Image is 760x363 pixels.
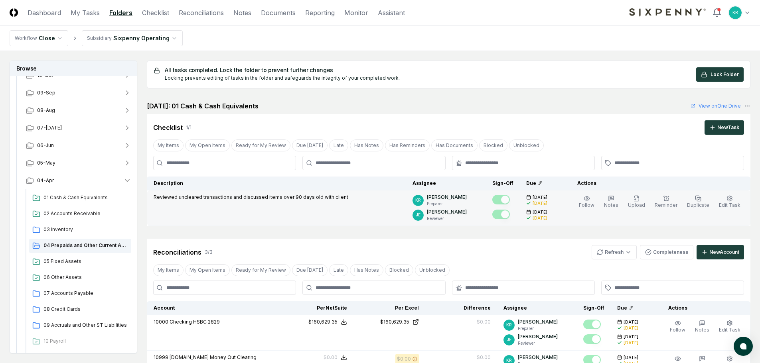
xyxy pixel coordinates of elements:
[231,139,290,151] button: Ready for My Review
[670,327,685,333] span: Follow
[583,320,601,329] button: Mark complete
[624,340,638,346] div: [DATE]
[380,318,409,326] div: $160,629.35
[10,30,183,46] nav: breadcrumb
[308,318,338,326] div: $160,629.35
[29,255,131,269] a: 05 Fixed Assets
[29,286,131,301] a: 07 Accounts Payable
[147,101,259,111] h2: [DATE]: 01 Cash & Cash Equivalents
[732,10,738,16] span: KR
[717,318,742,335] button: Edit Task
[87,35,112,42] div: Subsidiary
[492,210,510,219] button: Mark complete
[154,304,276,312] div: Account
[353,301,425,315] th: Per Excel
[385,264,413,276] button: Blocked
[109,8,132,18] a: Folders
[427,208,467,216] p: [PERSON_NAME]
[231,264,290,276] button: Ready for My Review
[28,8,61,18] a: Dashboard
[518,340,558,346] p: Reviewer
[329,139,348,151] button: Late
[624,355,638,361] span: [DATE]
[43,322,128,329] span: 09 Accruals and Other ST Liabilities
[20,119,138,137] button: 07-[DATE]
[165,75,400,82] div: Locking prevents editing of tasks in the folder and safeguards the integrity of your completed work.
[20,172,138,189] button: 04-Apr
[507,337,511,343] span: JE
[154,194,348,201] p: Reviewed uncleared transactions and discussed items over 90 days old with client
[734,337,753,356] button: atlas-launcher
[153,247,201,257] div: Reconciliations
[526,180,558,187] div: Due
[37,107,55,114] span: 08-Aug
[583,334,601,344] button: Mark complete
[37,142,54,149] span: 06-Jun
[360,318,419,326] a: $160,629.35
[696,67,744,82] button: Lock Folder
[37,89,55,96] span: 09-Sep
[709,249,739,256] div: New Account
[571,180,744,187] div: Actions
[431,139,478,151] button: Has Documents
[592,245,637,259] button: Refresh
[506,322,512,328] span: KR
[479,139,507,151] button: Blocked
[324,354,338,361] div: $0.00
[397,355,411,363] div: $0.00
[624,334,638,340] span: [DATE]
[29,207,131,221] a: 02 Accounts Receivable
[329,264,348,276] button: Late
[653,194,679,210] button: Reminder
[385,139,430,151] button: Has Reminders
[617,304,649,312] div: Due
[142,8,169,18] a: Checklist
[518,318,558,326] p: [PERSON_NAME]
[717,124,739,131] div: New Task
[579,202,594,208] span: Follow
[292,139,328,151] button: Due Today
[492,195,510,204] button: Mark complete
[415,197,421,203] span: KR
[604,202,618,208] span: Notes
[416,212,420,218] span: JE
[165,67,400,73] h5: All tasks completed. Lock the folder to prevent further changes
[427,216,467,222] p: Reviewer
[43,226,128,233] span: 03 Inventory
[10,61,137,76] h3: Browse
[71,8,100,18] a: My Tasks
[427,201,467,207] p: Preparer
[626,194,647,210] button: Upload
[486,177,520,190] th: Sign-Off
[711,71,739,78] span: Lock Folder
[282,301,353,315] th: Per NetSuite
[261,8,296,18] a: Documents
[305,8,335,18] a: Reporting
[425,301,497,315] th: Difference
[29,271,131,285] a: 06 Other Assets
[185,264,230,276] button: My Open Items
[655,202,677,208] span: Reminder
[324,354,347,361] button: $0.00
[43,258,128,265] span: 05 Fixed Assets
[153,123,183,132] div: Checklist
[29,223,131,237] a: 03 Inventory
[29,191,131,205] a: 01 Cash & Cash Equivalents
[518,333,558,340] p: [PERSON_NAME]
[308,318,347,326] button: $160,629.35
[719,327,740,333] span: Edit Task
[153,264,184,276] button: My Items
[628,202,645,208] span: Upload
[662,304,744,312] div: Actions
[378,8,405,18] a: Assistant
[170,354,257,360] span: [DOMAIN_NAME] Money Out Clearing
[705,120,744,135] button: NewTask
[37,159,55,167] span: 05-May
[154,354,168,360] span: 10999
[406,177,486,190] th: Assignee
[624,325,638,331] div: [DATE]
[477,318,491,326] div: $0.00
[29,239,131,253] a: 04 Prepaids and Other Current Assets
[533,209,547,215] span: [DATE]
[179,8,224,18] a: Reconciliations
